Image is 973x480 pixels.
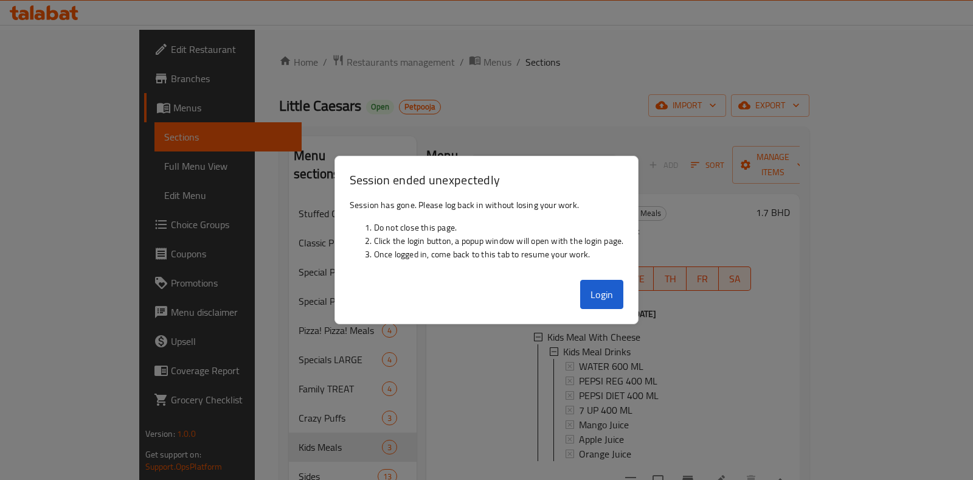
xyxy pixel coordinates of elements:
[580,280,624,309] button: Login
[335,193,639,275] div: Session has gone. Please log back in without losing your work.
[374,221,624,234] li: Do not close this page.
[350,171,624,189] h3: Session ended unexpectedly
[374,248,624,261] li: Once logged in, come back to this tab to resume your work.
[374,234,624,248] li: Click the login button, a popup window will open with the login page.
